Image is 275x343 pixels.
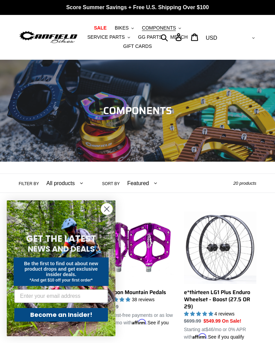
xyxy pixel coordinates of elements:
a: GG PARTS [135,33,166,42]
a: GIFT CARDS [120,42,155,51]
label: Filter by [19,181,39,187]
span: NEWS AND DEALS [28,243,95,254]
span: COMPONENTS [103,103,172,119]
span: SERVICE PARTS [87,34,125,40]
span: GG PARTS [138,34,162,40]
span: Be the first to find out about new product drops and get exclusive insider deals. [24,261,98,277]
button: Close dialog [101,203,113,215]
span: SALE [94,25,107,31]
a: SALE [91,23,110,33]
span: *And get $10 off your first order* [30,278,92,283]
span: 20 products [233,181,256,186]
img: Canfield Bikes [19,30,78,45]
button: BIKES [111,23,137,33]
span: BIKES [115,25,129,31]
button: COMPONENTS [139,23,184,33]
button: SERVICE PARTS [84,33,133,42]
input: Enter your email address [14,289,108,303]
span: COMPONENTS [142,25,176,31]
span: GIFT CARDS [123,43,152,49]
span: GET THE LATEST [26,233,96,245]
button: Become an Insider! [14,308,108,322]
label: Sort by [102,181,120,187]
